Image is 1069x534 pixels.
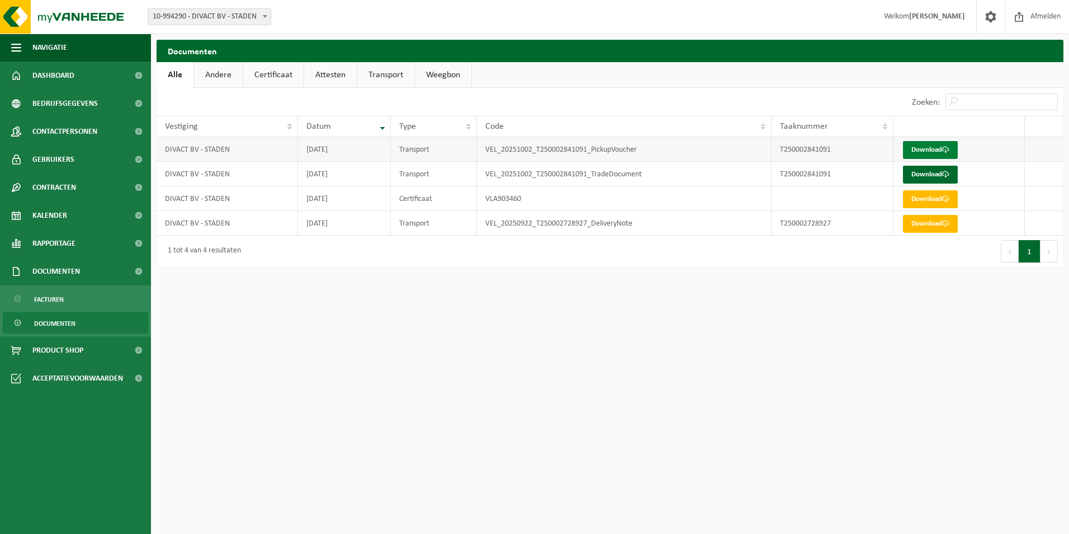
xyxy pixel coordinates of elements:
[298,162,391,186] td: [DATE]
[477,211,772,236] td: VEL_20250922_T250002728927_DeliveryNote
[32,90,98,118] span: Bedrijfsgegevens
[1019,240,1040,263] button: 1
[32,146,74,174] span: Gebruikers
[243,62,304,88] a: Certificaat
[772,211,893,236] td: T250002728927
[477,186,772,211] td: VLA903460
[306,122,331,131] span: Datum
[3,288,148,310] a: Facturen
[912,98,940,107] label: Zoeken:
[32,174,76,202] span: Contracten
[1040,240,1058,263] button: Next
[399,122,416,131] span: Type
[3,312,148,334] a: Documenten
[903,190,958,208] a: Download
[304,62,357,88] a: Attesten
[32,202,67,229] span: Kalender
[165,122,198,131] span: Vestiging
[903,141,958,159] a: Download
[391,137,477,162] td: Transport
[391,211,477,236] td: Transport
[477,137,772,162] td: VEL_20251002_T250002841091_PickupVoucher
[194,62,243,88] a: Andere
[903,166,958,184] a: Download
[357,62,414,88] a: Transport
[485,122,504,131] span: Code
[32,336,83,364] span: Product Shop
[909,12,965,21] strong: [PERSON_NAME]
[162,241,241,261] div: 1 tot 4 van 4 resultaten
[32,118,97,146] span: Contactpersonen
[298,186,391,211] td: [DATE]
[157,162,298,186] td: DIVACT BV - STADEN
[298,137,391,162] td: [DATE]
[157,62,193,88] a: Alle
[772,162,893,186] td: T250002841091
[32,229,75,257] span: Rapportage
[148,8,271,25] span: 10-994290 - DIVACT BV - STADEN
[157,186,298,211] td: DIVACT BV - STADEN
[34,313,75,334] span: Documenten
[903,215,958,233] a: Download
[148,9,271,25] span: 10-994290 - DIVACT BV - STADEN
[477,162,772,186] td: VEL_20251002_T250002841091_TradeDocument
[32,257,80,285] span: Documenten
[391,186,477,211] td: Certificaat
[157,40,1063,62] h2: Documenten
[415,62,471,88] a: Weegbon
[32,364,123,392] span: Acceptatievoorwaarden
[780,122,828,131] span: Taaknummer
[298,211,391,236] td: [DATE]
[157,211,298,236] td: DIVACT BV - STADEN
[34,289,64,310] span: Facturen
[772,137,893,162] td: T250002841091
[32,62,74,90] span: Dashboard
[32,34,67,62] span: Navigatie
[1001,240,1019,263] button: Previous
[157,137,298,162] td: DIVACT BV - STADEN
[391,162,477,186] td: Transport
